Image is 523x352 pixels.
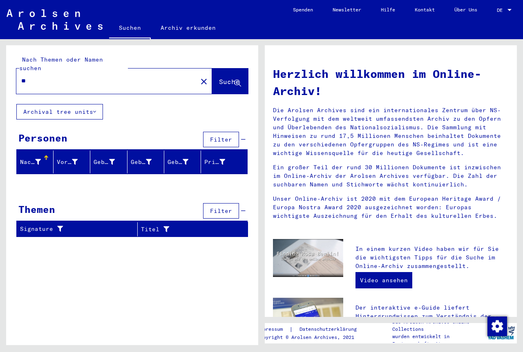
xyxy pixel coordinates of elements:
div: Titel [141,225,228,234]
span: Suche [219,77,239,86]
img: yv_logo.png [486,323,516,343]
p: Die Arolsen Archives Online-Collections [392,318,485,333]
div: Nachname [20,158,41,166]
mat-header-cell: Vorname [54,151,90,173]
div: Nachname [20,155,53,168]
img: video.jpg [273,239,343,277]
div: Geburt‏ [131,155,164,168]
div: Vorname [57,155,90,168]
div: Geburt‏ [131,158,152,166]
a: Datenschutzerklärung [293,325,367,334]
div: Vorname [57,158,78,166]
div: Geburtsdatum [168,158,188,166]
p: Copyright © Arolsen Archives, 2021 [257,334,367,341]
button: Suche [212,69,248,94]
div: | [257,325,367,334]
button: Clear [196,73,212,89]
mat-header-cell: Nachname [17,151,54,173]
div: Geburtsdatum [168,155,201,168]
p: Die Arolsen Archives sind ein internationales Zentrum über NS-Verfolgung mit dem weltweit umfasse... [273,106,509,157]
p: In einem kurzen Video haben wir für Sie die wichtigsten Tipps für die Suche im Online-Archiv zusa... [355,245,509,270]
h1: Herzlich willkommen im Online-Archiv! [273,65,509,100]
div: Prisoner # [204,158,225,166]
div: Signature [20,223,137,236]
div: Geburtsname [94,155,127,168]
mat-header-cell: Geburtsname [90,151,127,173]
div: Personen [18,131,67,145]
mat-label: Nach Themen oder Namen suchen [19,56,103,72]
mat-icon: close [199,77,209,86]
span: Filter [210,207,232,215]
button: Archival tree units [16,104,103,120]
div: Geburtsname [94,158,114,166]
p: Ein großer Teil der rund 30 Millionen Dokumente ist inzwischen im Online-Archiv der Arolsen Archi... [273,163,509,189]
p: Unser Online-Archiv ist 2020 mit dem European Heritage Award / Europa Nostra Award 2020 ausgezeic... [273,195,509,220]
div: Themen [18,202,55,217]
a: Impressum [257,325,289,334]
img: eguide.jpg [273,298,343,345]
button: Filter [203,132,239,147]
mat-header-cell: Prisoner # [201,151,247,173]
span: DE [497,7,506,13]
a: Suchen [109,18,151,39]
div: Signature [20,225,127,233]
div: Prisoner # [204,155,237,168]
mat-header-cell: Geburtsdatum [164,151,201,173]
img: Zustimmung ändern [487,317,507,336]
button: Filter [203,203,239,219]
span: Filter [210,136,232,143]
div: Titel [141,223,238,236]
a: Archiv erkunden [151,18,226,38]
mat-header-cell: Geburt‏ [127,151,164,173]
a: Video ansehen [355,272,412,288]
p: wurden entwickelt in Partnerschaft mit [392,333,485,348]
img: Arolsen_neg.svg [7,9,103,30]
